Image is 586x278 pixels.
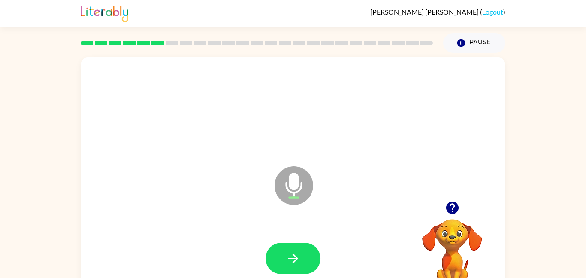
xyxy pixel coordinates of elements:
[443,33,505,53] button: Pause
[370,8,480,16] span: [PERSON_NAME] [PERSON_NAME]
[81,3,128,22] img: Literably
[370,8,505,16] div: ( )
[482,8,503,16] a: Logout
